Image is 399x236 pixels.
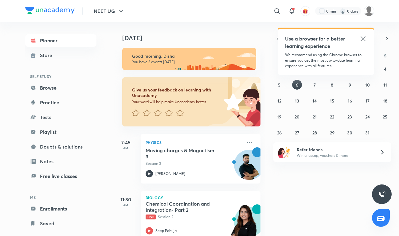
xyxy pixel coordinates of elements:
[303,8,308,14] img: avatar
[365,114,370,120] abbr: October 24, 2025
[310,96,319,106] button: October 14, 2025
[383,82,387,88] abbr: October 11, 2025
[25,155,96,168] a: Notes
[146,147,222,160] h5: Moving charges & Magnetism 3
[378,191,385,198] img: ttu
[285,35,346,50] h5: Use a browser for a better learning experience
[383,114,387,120] abbr: October 25, 2025
[347,130,352,136] abbr: October 30, 2025
[365,82,370,88] abbr: October 10, 2025
[274,80,284,90] button: October 5, 2025
[345,80,355,90] button: October 9, 2025
[384,53,386,59] abbr: Saturday
[40,52,56,59] div: Store
[146,215,156,219] span: Live
[25,96,96,109] a: Practice
[25,141,96,153] a: Doubts & solutions
[365,130,370,136] abbr: October 31, 2025
[297,146,372,153] h6: Refer friends
[25,203,96,215] a: Enrollments
[277,130,282,136] abbr: October 26, 2025
[25,49,96,61] a: Store
[155,171,185,176] p: [PERSON_NAME]
[25,34,96,47] a: Planner
[25,126,96,138] a: Playlist
[295,98,299,104] abbr: October 13, 2025
[327,128,337,137] button: October 29, 2025
[345,112,355,122] button: October 23, 2025
[340,8,346,14] img: streak
[25,192,96,203] h6: ME
[278,82,280,88] abbr: October 5, 2025
[313,114,317,120] abbr: October 21, 2025
[292,112,302,122] button: October 20, 2025
[384,66,386,72] abbr: October 4, 2025
[310,112,319,122] button: October 21, 2025
[330,114,334,120] abbr: October 22, 2025
[327,112,337,122] button: October 22, 2025
[362,80,372,90] button: October 10, 2025
[295,114,299,120] abbr: October 20, 2025
[327,96,337,106] button: October 15, 2025
[277,114,281,120] abbr: October 19, 2025
[312,98,317,104] abbr: October 14, 2025
[330,98,334,104] abbr: October 15, 2025
[285,52,367,69] p: We recommend using the Chrome browser to ensure you get the most up-to-date learning experience w...
[114,203,138,207] p: AM
[310,128,319,137] button: October 28, 2025
[380,112,390,122] button: October 25, 2025
[122,48,256,70] img: morning
[146,196,256,199] p: Biology
[348,98,352,104] abbr: October 16, 2025
[90,5,128,17] button: NEET UG
[330,130,334,136] abbr: October 29, 2025
[114,146,138,150] p: AM
[366,98,370,104] abbr: October 17, 2025
[25,7,75,14] img: Company Logo
[277,98,281,104] abbr: October 12, 2025
[25,82,96,94] a: Browse
[331,82,333,88] abbr: October 8, 2025
[132,53,251,59] h6: Good morning, Disha
[278,146,291,158] img: referral
[364,6,374,16] img: Disha C
[234,153,264,183] img: Avatar
[274,128,284,137] button: October 26, 2025
[295,130,299,136] abbr: October 27, 2025
[155,228,177,234] p: Seep Pahuja
[345,96,355,106] button: October 16, 2025
[380,96,390,106] button: October 18, 2025
[146,214,242,220] p: Session 2
[25,170,96,182] a: Free live classes
[345,128,355,137] button: October 30, 2025
[132,99,222,104] p: Your word will help make Unacademy better
[296,82,298,88] abbr: October 6, 2025
[312,130,317,136] abbr: October 28, 2025
[146,201,222,213] h5: Chemical Coordination and Integration- Part 2
[380,80,390,90] button: October 11, 2025
[114,139,138,146] h5: 7:45
[380,64,390,74] button: October 4, 2025
[114,196,138,203] h5: 11:30
[362,128,372,137] button: October 31, 2025
[347,114,352,120] abbr: October 23, 2025
[146,161,242,166] p: Session 3
[362,112,372,122] button: October 24, 2025
[383,98,387,104] abbr: October 18, 2025
[297,153,372,158] p: Win a laptop, vouchers & more
[25,217,96,230] a: Saved
[292,128,302,137] button: October 27, 2025
[25,111,96,123] a: Tests
[132,60,251,64] p: You have 3 events [DATE]
[274,96,284,106] button: October 12, 2025
[314,82,316,88] abbr: October 7, 2025
[292,80,302,90] button: October 6, 2025
[25,71,96,82] h6: SELF STUDY
[362,96,372,106] button: October 17, 2025
[300,6,310,16] button: avatar
[25,7,75,16] a: Company Logo
[349,82,351,88] abbr: October 9, 2025
[203,77,260,126] img: feedback_image
[132,87,222,98] h6: Give us your feedback on learning with Unacademy
[292,96,302,106] button: October 13, 2025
